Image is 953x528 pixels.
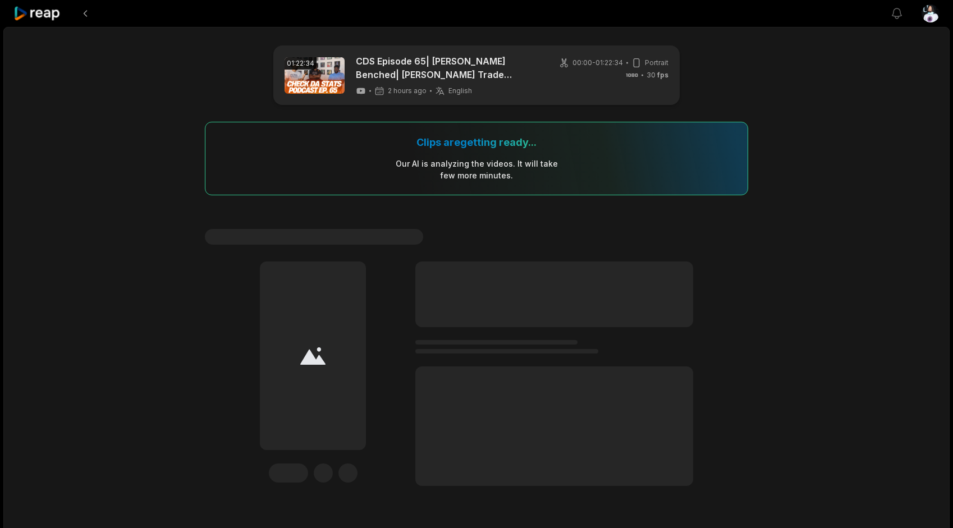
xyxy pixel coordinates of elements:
div: Clips are getting ready... [416,136,537,149]
div: Edit [269,463,308,483]
span: 00:00 - 01:22:34 [572,58,623,68]
span: #1 Lorem ipsum dolor sit amet consecteturs [205,229,423,245]
span: English [448,86,472,95]
span: Portrait [645,58,668,68]
span: 30 [647,70,668,80]
span: fps [657,71,668,79]
a: CDS Episode 65| [PERSON_NAME] Benched| [PERSON_NAME] Trade Destinations| NFL Over/Under [356,54,546,81]
div: Our AI is analyzing the video s . It will take few more minutes. [395,158,558,181]
span: 2 hours ago [388,86,427,95]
